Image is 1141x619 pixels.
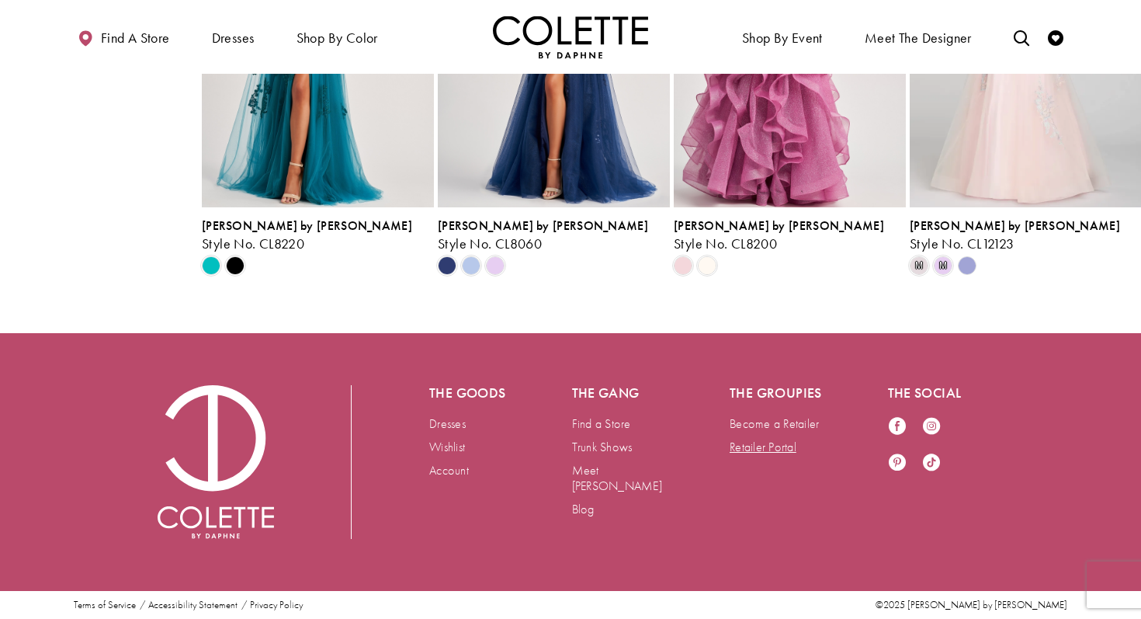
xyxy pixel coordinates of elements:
span: Style No. CL8220 [202,235,304,252]
a: Retailer Portal [730,439,796,455]
h5: The groupies [730,385,826,401]
ul: Post footer menu [68,600,309,610]
ul: Follow us [880,409,964,482]
span: Shop By Event [738,16,827,58]
span: Style No. CL8060 [438,235,542,252]
span: Find a store [101,30,170,46]
a: Visit our Facebook - Opens in new tab [888,416,907,437]
span: Style No. CL12123 [910,235,1014,252]
i: Lilac/Multi [934,256,952,275]
img: Colette by Daphne [493,16,648,58]
i: Lilac Multi [958,256,976,275]
span: Dresses [212,30,255,46]
a: Meet [PERSON_NAME] [572,462,662,494]
a: Visit our Pinterest - Opens in new tab [888,453,907,474]
a: Account [429,462,469,478]
a: Dresses [429,416,466,432]
a: Visit Home Page [493,16,648,58]
i: Lilac [486,256,505,275]
a: Visit our TikTok - Opens in new tab [922,453,941,474]
a: Privacy Policy [250,600,303,610]
i: Diamond White [698,256,716,275]
a: Toggle search [1010,16,1033,58]
a: Check Wishlist [1044,16,1067,58]
h5: The goods [429,385,510,401]
span: Style No. CL8200 [674,235,777,252]
a: Blog [572,501,595,517]
div: Colette by Daphne Style No. CL8060 [438,219,670,252]
div: Colette by Daphne Style No. CL8200 [674,219,906,252]
span: [PERSON_NAME] by [PERSON_NAME] [910,217,1120,234]
a: Become a Retailer [730,416,819,432]
a: Find a store [74,16,173,58]
span: [PERSON_NAME] by [PERSON_NAME] [674,217,884,234]
span: Dresses [208,16,258,58]
a: Wishlist [429,439,465,455]
i: Pink Lily [674,256,692,275]
span: [PERSON_NAME] by [PERSON_NAME] [202,217,412,234]
a: Visit Colette by Daphne Homepage [158,385,274,539]
span: ©2025 [PERSON_NAME] by [PERSON_NAME] [876,598,1067,611]
span: Meet the designer [865,30,972,46]
a: Find a Store [572,416,631,432]
span: Shop by color [293,16,382,58]
i: Jade [202,256,220,275]
h5: The social [888,385,984,401]
a: Trunk Shows [572,439,633,455]
a: Terms of Service [74,600,136,610]
a: Accessibility Statement [148,600,238,610]
i: Black [226,256,244,275]
span: [PERSON_NAME] by [PERSON_NAME] [438,217,648,234]
i: Navy Blue [438,256,456,275]
a: Visit our Instagram - Opens in new tab [922,416,941,437]
div: Colette by Daphne Style No. CL8220 [202,219,434,252]
i: Pink/Multi [910,256,928,275]
img: Colette by Daphne [158,385,274,539]
i: Bluebell [462,256,480,275]
a: Meet the designer [861,16,976,58]
span: Shop By Event [742,30,823,46]
h5: The gang [572,385,668,401]
span: Shop by color [297,30,378,46]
